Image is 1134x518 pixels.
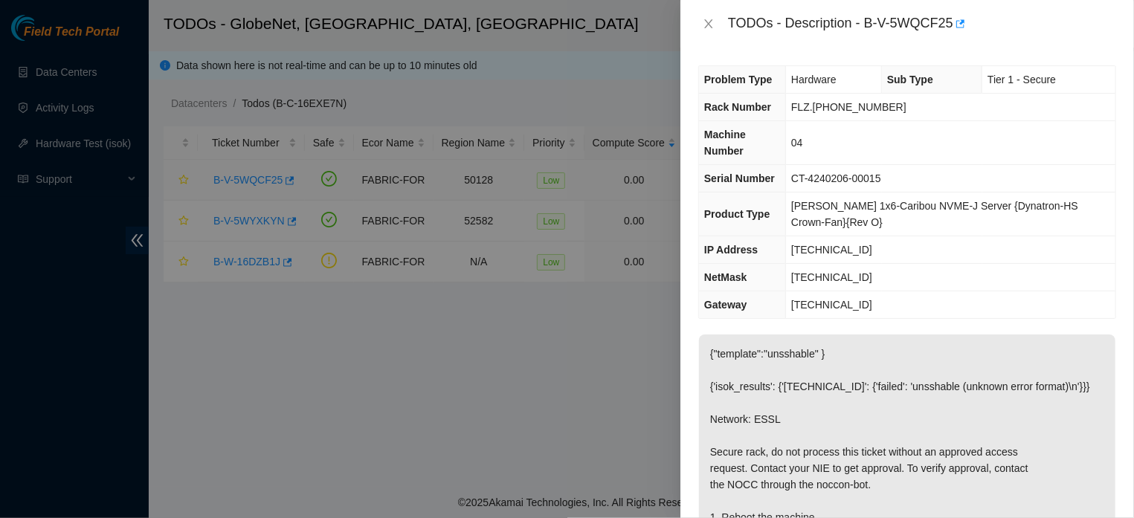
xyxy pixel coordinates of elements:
[704,172,775,184] span: Serial Number
[703,18,715,30] span: close
[704,299,747,311] span: Gateway
[704,101,771,113] span: Rack Number
[791,299,872,311] span: [TECHNICAL_ID]
[728,12,1116,36] div: TODOs - Description - B-V-5WQCF25
[791,74,837,85] span: Hardware
[791,101,906,113] span: FLZ.[PHONE_NUMBER]
[704,208,770,220] span: Product Type
[791,244,872,256] span: [TECHNICAL_ID]
[704,271,747,283] span: NetMask
[698,17,719,31] button: Close
[791,172,881,184] span: CT-4240206-00015
[791,271,872,283] span: [TECHNICAL_ID]
[791,137,803,149] span: 04
[704,244,758,256] span: IP Address
[704,74,773,85] span: Problem Type
[988,74,1056,85] span: Tier 1 - Secure
[887,74,933,85] span: Sub Type
[704,129,746,157] span: Machine Number
[791,200,1078,228] span: [PERSON_NAME] 1x6-Caribou NVME-J Server {Dynatron-HS Crown-Fan}{Rev O}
